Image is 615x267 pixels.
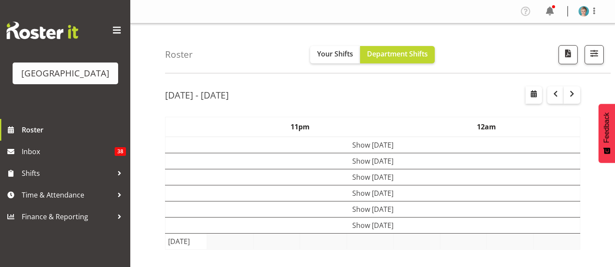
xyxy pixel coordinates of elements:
[317,49,353,59] span: Your Shifts
[165,153,580,169] td: Show [DATE]
[22,123,126,136] span: Roster
[598,104,615,163] button: Feedback - Show survey
[165,137,580,153] td: Show [DATE]
[7,22,78,39] img: Rosterit website logo
[393,117,580,137] th: 12am
[603,112,611,143] span: Feedback
[115,147,126,156] span: 38
[579,6,589,16] img: hanna-peters21c3674ac948a8f36b2e04829b363bb2.png
[559,45,578,64] button: Download a PDF of the roster according to the set date range.
[360,46,435,63] button: Department Shifts
[165,185,580,201] td: Show [DATE]
[165,201,580,217] td: Show [DATE]
[526,86,542,104] button: Select a specific date within the roster.
[165,233,207,249] td: [DATE]
[22,145,115,158] span: Inbox
[165,49,193,59] h4: Roster
[21,67,109,80] div: [GEOGRAPHIC_DATA]
[585,45,604,64] button: Filter Shifts
[22,210,113,223] span: Finance & Reporting
[165,169,580,185] td: Show [DATE]
[22,188,113,201] span: Time & Attendance
[207,117,393,137] th: 11pm
[165,89,229,101] h2: [DATE] - [DATE]
[22,167,113,180] span: Shifts
[310,46,360,63] button: Your Shifts
[367,49,428,59] span: Department Shifts
[165,217,580,233] td: Show [DATE]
